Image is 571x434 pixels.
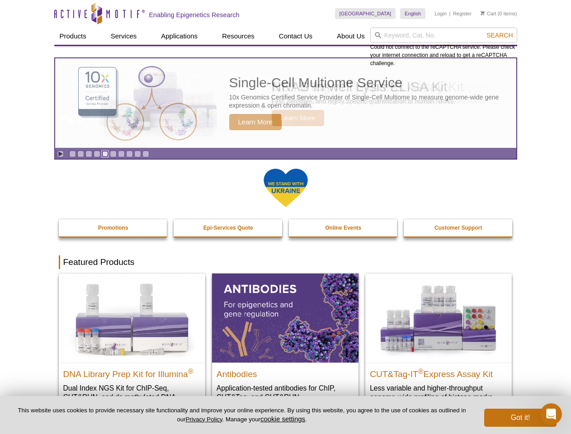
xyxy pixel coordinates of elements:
[14,406,469,424] p: This website uses cookies to provide necessary site functionality and improve your online experie...
[484,31,515,39] button: Search
[63,383,201,411] p: Dual Index NGS Kit for ChIP-Seq, CUT&RUN, and ds methylated DNA assays.
[212,274,359,410] a: All Antibodies Antibodies Application-tested antibodies for ChIP, CUT&Tag, and CUT&RUN.
[365,274,512,362] img: CUT&Tag-IT® Express Assay Kit
[57,151,64,157] a: Toggle autoplay
[365,274,512,410] a: CUT&Tag-IT® Express Assay Kit CUT&Tag-IT®Express Assay Kit Less variable and higher-throughput ge...
[217,365,354,379] h2: Antibodies
[59,255,513,269] h2: Featured Products
[289,219,398,236] a: Online Events
[174,219,283,236] a: Epi-Services Quote
[400,8,425,19] a: English
[331,28,370,45] a: About Us
[453,10,472,17] a: Register
[63,365,201,379] h2: DNA Library Prep Kit for Illumina
[156,28,203,45] a: Applications
[54,28,92,45] a: Products
[77,151,84,157] a: Go to slide 2
[325,225,361,231] strong: Online Events
[69,151,76,157] a: Go to slide 1
[260,415,305,423] button: cookie settings
[94,151,100,157] a: Go to slide 4
[134,151,141,157] a: Go to slide 9
[418,367,424,375] sup: ®
[118,151,125,157] a: Go to slide 7
[105,28,142,45] a: Services
[217,28,260,45] a: Resources
[217,383,354,402] p: Application-tested antibodies for ChIP, CUT&Tag, and CUT&RUN.
[85,151,92,157] a: Go to slide 3
[185,416,222,423] a: Privacy Policy
[481,11,485,15] img: Your Cart
[212,274,359,362] img: All Antibodies
[434,10,447,17] a: Login
[110,151,117,157] a: Go to slide 6
[434,225,482,231] strong: Customer Support
[149,11,240,19] h2: Enabling Epigenetics Research
[188,367,193,375] sup: ®
[142,151,149,157] a: Go to slide 10
[126,151,133,157] a: Go to slide 8
[484,409,557,427] button: Got it!
[102,151,109,157] a: Go to slide 5
[449,8,451,19] li: |
[98,225,128,231] strong: Promotions
[274,28,318,45] a: Contact Us
[370,383,507,402] p: Less variable and higher-throughput genome-wide profiling of histone marks​.
[203,225,253,231] strong: Epi-Services Quote
[540,403,562,425] iframe: Intercom live chat
[59,274,205,420] a: DNA Library Prep Kit for Illumina DNA Library Prep Kit for Illumina® Dual Index NGS Kit for ChIP-...
[370,28,517,67] div: Could not connect to the reCAPTCHA service. Please check your internet connection and reload to g...
[481,8,517,19] li: (0 items)
[59,219,168,236] a: Promotions
[59,274,205,362] img: DNA Library Prep Kit for Illumina
[263,168,308,208] img: We Stand With Ukraine
[481,10,496,17] a: Cart
[486,32,513,39] span: Search
[370,365,507,379] h2: CUT&Tag-IT Express Assay Kit
[404,219,513,236] a: Customer Support
[370,28,517,43] input: Keyword, Cat. No.
[335,8,396,19] a: [GEOGRAPHIC_DATA]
